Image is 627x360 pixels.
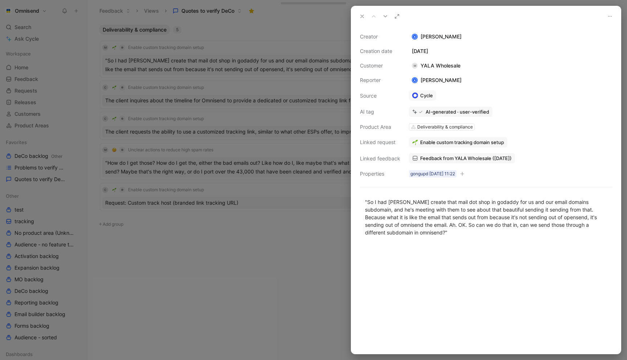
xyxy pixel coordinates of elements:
[409,90,436,101] a: Cycle
[409,137,507,147] button: 🌱Enable custom tracking domain setup
[420,155,512,161] span: Feedback from YALA Wholesale ([DATE])
[409,47,612,56] div: [DATE]
[413,78,417,83] div: K
[410,170,455,177] div: gongupd [DATE] 11:22
[360,138,400,147] div: Linked request
[360,91,400,100] div: Source
[360,154,400,163] div: Linked feedback
[412,139,418,145] img: 🌱
[409,76,464,85] div: [PERSON_NAME]
[420,139,504,146] span: Enable custom tracking domain setup
[360,107,400,116] div: AI tag
[365,198,607,236] div: "So I had [PERSON_NAME] create that mail dot shop in godaddy for us and our email domains subdoma...
[360,123,400,131] div: Product Area
[360,32,400,41] div: Creator
[417,123,473,131] div: Deliverability & compliance
[360,61,400,70] div: Customer
[413,34,417,39] div: K
[360,47,400,56] div: Creation date
[409,32,612,41] div: [PERSON_NAME]
[412,63,418,69] div: M
[360,169,400,178] div: Properties
[409,153,515,163] a: Feedback from YALA Wholesale ([DATE])
[360,76,400,85] div: Reporter
[409,61,463,70] div: YALA Wholesale
[426,109,489,115] div: AI-generated · user-verified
